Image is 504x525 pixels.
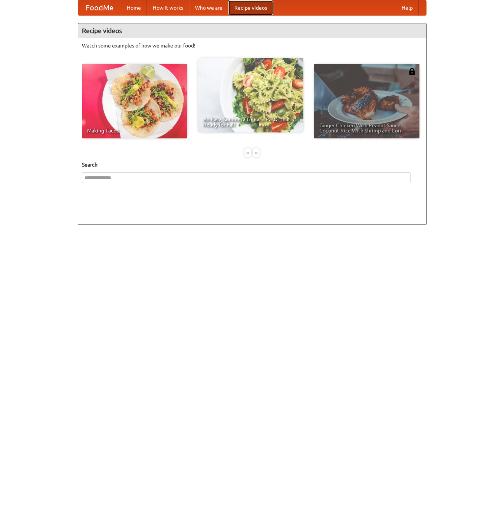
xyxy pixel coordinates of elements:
a: FoodMe [78,0,121,15]
h5: Search [82,161,422,168]
h4: Recipe videos [78,23,426,38]
a: Recipe videos [228,0,273,15]
a: How it works [147,0,189,15]
div: » [253,148,260,157]
div: « [244,148,251,157]
a: Home [121,0,147,15]
p: Watch some examples of how we make our food! [82,42,422,49]
a: Making Tacos [82,64,187,138]
span: An Easy, Summery Tomato Pasta That's Ready for Fall [203,117,298,127]
a: Help [396,0,419,15]
a: An Easy, Summery Tomato Pasta That's Ready for Fall [198,58,303,132]
a: Who we are [189,0,228,15]
span: Making Tacos [87,128,182,133]
img: 483408.png [408,68,416,75]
